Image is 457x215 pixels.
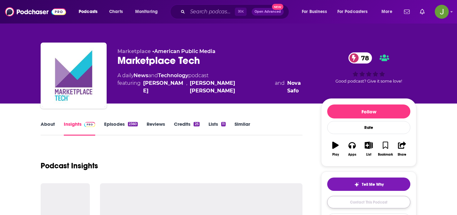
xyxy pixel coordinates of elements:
[272,4,283,10] span: New
[337,7,368,16] span: For Podcasters
[327,138,344,160] button: Play
[41,161,98,171] h1: Podcast Insights
[134,72,148,78] a: News
[79,7,97,16] span: Podcasts
[235,121,250,136] a: Similar
[348,153,356,157] div: Apps
[321,48,416,88] div: 78Good podcast? Give it some love!
[174,121,199,136] a: Credits25
[158,72,188,78] a: Technology
[255,10,281,13] span: Open Advanced
[398,153,406,157] div: Share
[105,7,127,17] a: Charts
[287,79,311,95] div: Nova Safo
[435,5,449,19] span: Logged in as jon47193
[435,5,449,19] img: User Profile
[401,6,412,17] a: Show notifications dropdown
[154,48,215,54] a: American Public Media
[381,7,392,16] span: More
[117,79,311,95] span: featuring
[152,48,215,54] span: •
[327,104,410,118] button: Follow
[5,6,66,18] img: Podchaser - Follow, Share and Rate Podcasts
[327,196,410,208] a: Contact This Podcast
[117,48,151,54] span: Marketplace
[327,121,410,134] div: Rate
[42,44,105,107] img: Marketplace Tech
[366,153,371,157] div: List
[147,121,165,136] a: Reviews
[252,8,284,16] button: Open AdvancedNew
[377,7,400,17] button: open menu
[41,121,55,136] a: About
[335,79,402,84] span: Good podcast? Give it some love!
[361,138,377,160] button: List
[188,7,235,17] input: Search podcasts, credits, & more...
[344,138,360,160] button: Apps
[128,122,138,126] div: 2360
[148,72,158,78] span: and
[64,121,95,136] a: InsightsPodchaser Pro
[333,7,377,17] button: open menu
[355,52,372,64] span: 78
[117,72,311,95] div: A daily podcast
[302,7,327,16] span: For Business
[417,6,427,17] a: Show notifications dropdown
[131,7,166,17] button: open menu
[275,79,285,95] span: and
[143,79,184,95] a: Molly Wood
[354,182,359,187] img: tell me why sparkle
[190,79,272,95] div: [PERSON_NAME] [PERSON_NAME]
[186,79,187,95] span: ,
[327,178,410,191] button: tell me why sparkleTell Me Why
[221,122,226,126] div: 11
[176,4,295,19] div: Search podcasts, credits, & more...
[348,52,372,64] a: 78
[84,122,95,127] img: Podchaser Pro
[394,138,410,160] button: Share
[378,153,393,157] div: Bookmark
[209,121,226,136] a: Lists11
[362,182,384,187] span: Tell Me Why
[109,7,123,16] span: Charts
[332,153,339,157] div: Play
[135,7,158,16] span: Monitoring
[104,121,138,136] a: Episodes2360
[235,8,247,16] span: ⌘ K
[377,138,394,160] button: Bookmark
[74,7,106,17] button: open menu
[297,7,335,17] button: open menu
[435,5,449,19] button: Show profile menu
[194,122,199,126] div: 25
